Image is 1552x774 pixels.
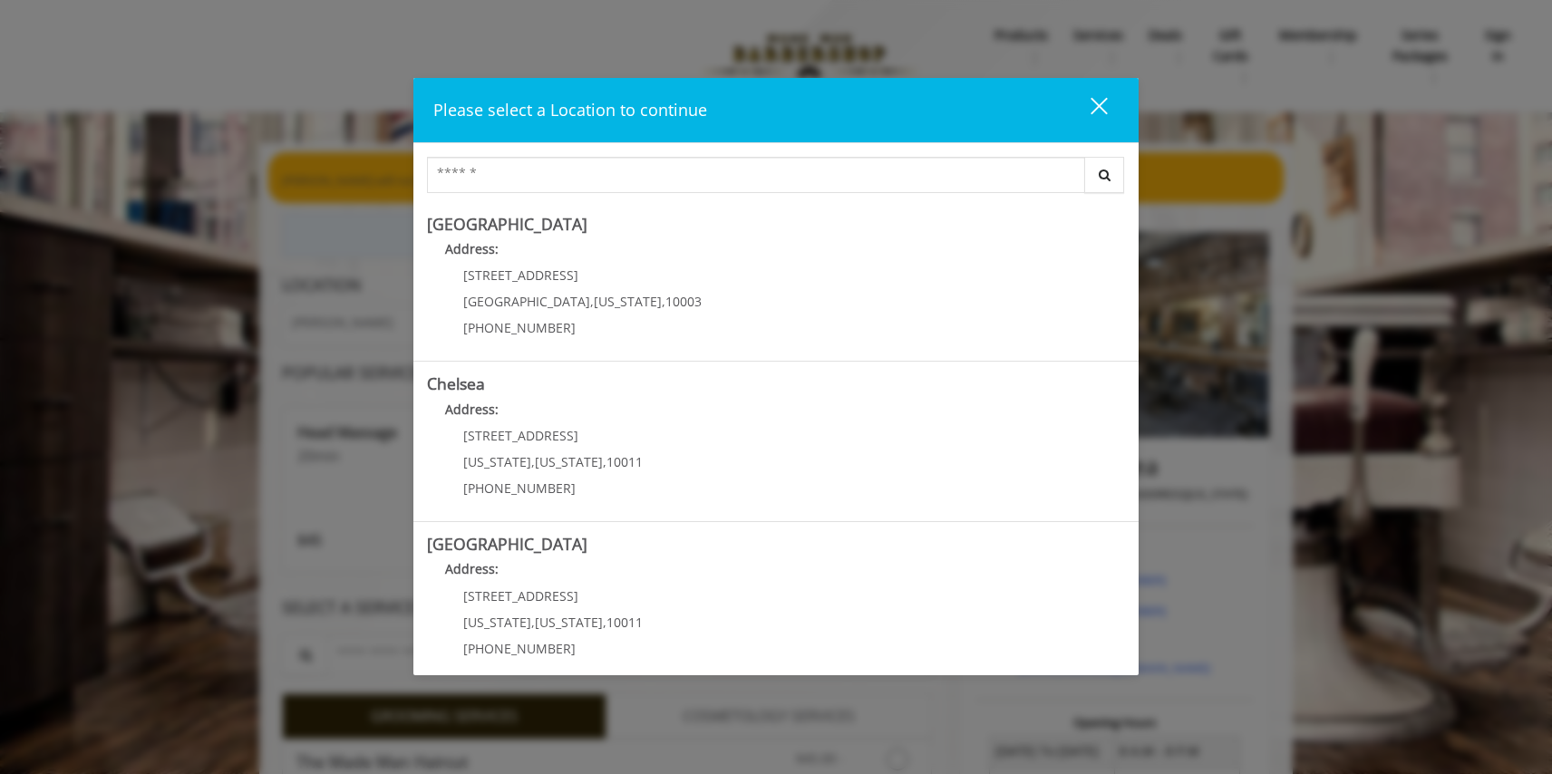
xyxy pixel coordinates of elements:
span: [PHONE_NUMBER] [463,479,576,497]
span: 10011 [606,614,643,631]
div: Center Select [427,157,1125,202]
span: [US_STATE] [594,293,662,310]
span: [STREET_ADDRESS] [463,587,578,605]
span: , [603,614,606,631]
b: [GEOGRAPHIC_DATA] [427,213,587,235]
span: [PHONE_NUMBER] [463,319,576,336]
span: [PHONE_NUMBER] [463,640,576,657]
b: Address: [445,240,499,257]
span: , [531,453,535,470]
span: [US_STATE] [535,614,603,631]
b: Address: [445,401,499,418]
span: 10011 [606,453,643,470]
span: [US_STATE] [463,453,531,470]
span: 10003 [665,293,702,310]
span: [US_STATE] [463,614,531,631]
div: close dialog [1070,96,1106,123]
input: Search Center [427,157,1085,193]
span: [GEOGRAPHIC_DATA] [463,293,590,310]
span: [US_STATE] [535,453,603,470]
button: close dialog [1057,92,1119,129]
span: , [603,453,606,470]
b: Address: [445,560,499,577]
i: Search button [1094,169,1115,181]
span: , [590,293,594,310]
span: [STREET_ADDRESS] [463,266,578,284]
b: [GEOGRAPHIC_DATA] [427,533,587,555]
span: Please select a Location to continue [433,99,707,121]
span: [STREET_ADDRESS] [463,427,578,444]
span: , [531,614,535,631]
span: , [662,293,665,310]
b: Chelsea [427,372,485,394]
